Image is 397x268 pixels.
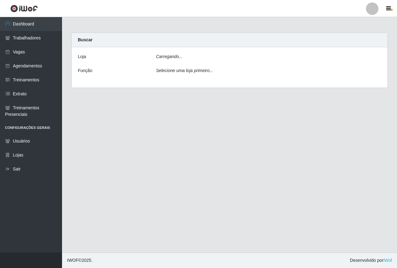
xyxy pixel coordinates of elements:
label: Loja [78,53,86,60]
strong: Buscar [78,37,92,42]
span: © 2025 . [67,257,92,264]
a: iWof [383,258,392,263]
i: Selecione uma loja primeiro... [156,68,213,73]
span: IWOF [67,258,78,263]
i: Carregando... [156,54,183,59]
label: Função [78,67,92,74]
span: Desenvolvido por [350,257,392,264]
img: CoreUI Logo [10,5,38,12]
